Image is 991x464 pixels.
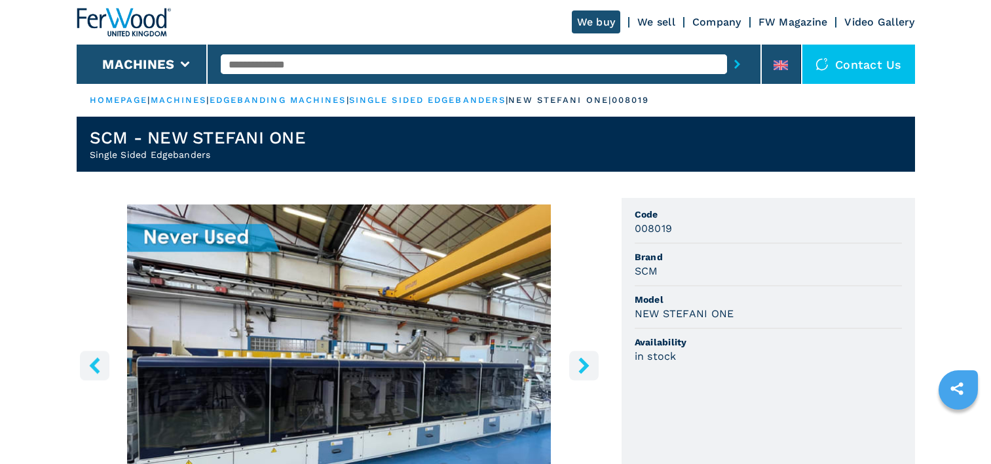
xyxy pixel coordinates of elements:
p: new stefani one | [508,94,612,106]
a: FW Magazine [758,16,828,28]
span: Availability [635,336,902,349]
a: single sided edgebanders [349,95,506,105]
span: Brand [635,250,902,263]
a: sharethis [941,372,973,405]
a: Company [692,16,741,28]
h1: SCM - NEW STEFANI ONE [90,127,306,148]
span: | [206,95,209,105]
a: edgebanding machines [210,95,346,105]
button: submit-button [727,49,747,79]
span: Code [635,208,902,221]
iframe: Chat [935,405,981,454]
a: Video Gallery [844,16,914,28]
span: | [346,95,349,105]
h3: in stock [635,349,677,364]
a: HOMEPAGE [90,95,148,105]
a: machines [151,95,207,105]
span: | [147,95,150,105]
span: | [506,95,508,105]
img: Ferwood [77,8,171,37]
h3: NEW STEFANI ONE [635,306,734,321]
button: Machines [102,56,174,72]
h2: Single Sided Edgebanders [90,148,306,161]
button: right-button [569,351,599,380]
p: 008019 [612,94,650,106]
img: Contact us [815,58,829,71]
a: We sell [637,16,675,28]
h3: SCM [635,263,658,279]
div: Contact us [802,45,915,84]
h3: 008019 [635,221,673,236]
button: left-button [80,351,109,380]
span: Model [635,293,902,306]
a: We buy [572,10,621,33]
